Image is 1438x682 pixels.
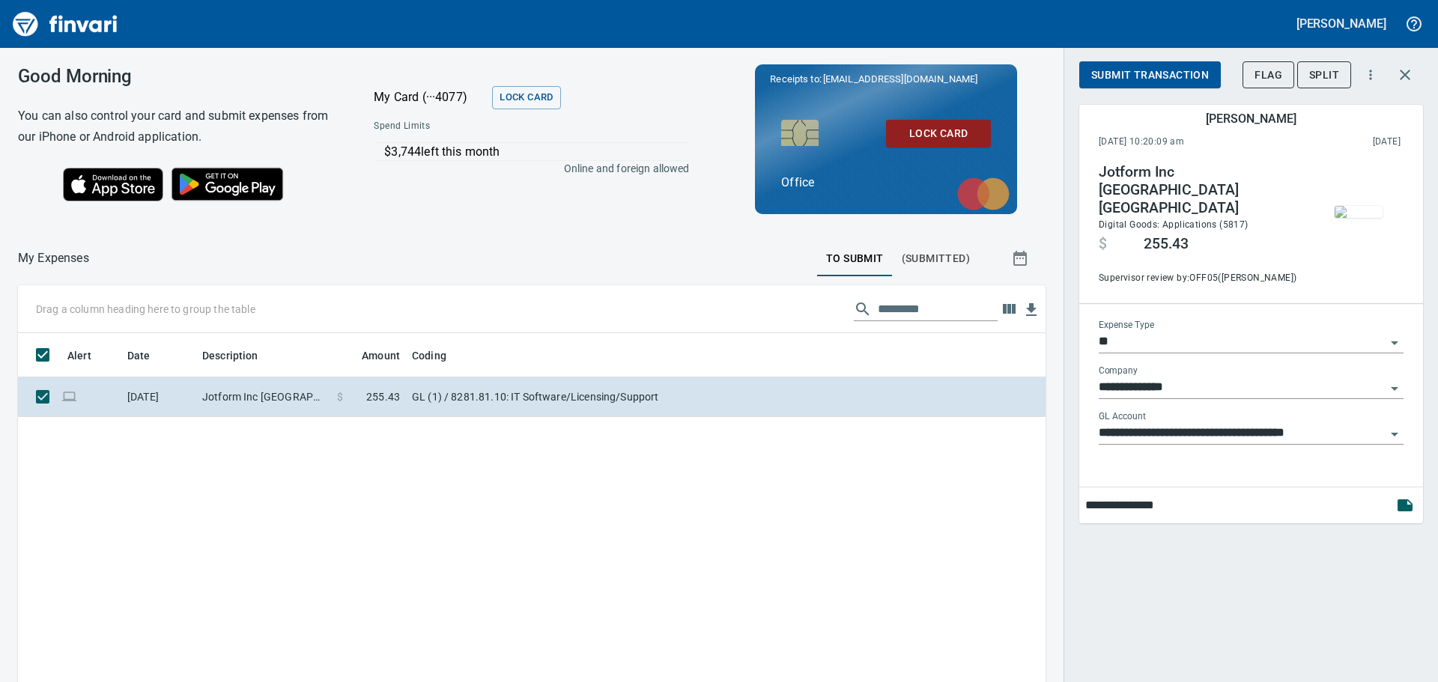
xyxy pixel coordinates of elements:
[374,119,558,134] span: Spend Limits
[412,347,466,365] span: Coding
[63,168,163,201] img: Download on the App Store
[902,249,970,268] span: (Submitted)
[770,72,1002,87] p: Receipts to:
[374,88,486,106] p: My Card (···4077)
[1206,111,1296,127] h5: [PERSON_NAME]
[18,249,89,267] p: My Expenses
[337,389,343,404] span: $
[36,302,255,317] p: Drag a column heading here to group the table
[492,86,560,109] button: Lock Card
[1099,235,1107,253] span: $
[127,347,151,365] span: Date
[1384,378,1405,399] button: Open
[950,170,1017,218] img: mastercard.svg
[1255,66,1282,85] span: Flag
[18,106,336,147] h6: You can also control your card and submit expenses from our iPhone or Android application.
[384,143,688,161] p: $3,744 left this month
[1099,219,1249,230] span: Digital Goods: Applications (5817)
[202,347,258,365] span: Description
[163,159,292,209] img: Get it on Google Play
[1243,61,1294,89] button: Flag
[1384,424,1405,445] button: Open
[18,249,89,267] nav: breadcrumb
[67,347,91,365] span: Alert
[202,347,278,365] span: Description
[822,72,979,86] span: [EMAIL_ADDRESS][DOMAIN_NAME]
[500,89,553,106] span: Lock Card
[9,6,121,42] img: Finvari
[196,377,331,417] td: Jotform Inc [GEOGRAPHIC_DATA] [GEOGRAPHIC_DATA]
[1309,66,1339,85] span: Split
[1099,367,1138,376] label: Company
[1099,321,1154,330] label: Expense Type
[781,174,991,192] p: Office
[1384,332,1405,353] button: Open
[1387,487,1423,523] span: This records your note into the expense
[362,161,689,176] p: Online and foreign allowed
[127,347,170,365] span: Date
[1278,135,1401,150] span: This charge was settled by the merchant and appears on the 2025/08/16 statement.
[1354,58,1387,91] button: More
[1079,61,1221,89] button: Submit Transaction
[1297,61,1351,89] button: Split
[342,347,400,365] span: Amount
[1099,271,1302,286] span: Supervisor review by: OFF05 ([PERSON_NAME])
[1099,412,1146,421] label: GL Account
[1144,235,1189,253] span: 255.43
[1099,135,1278,150] span: [DATE] 10:20:09 am
[1296,16,1386,31] h5: [PERSON_NAME]
[121,377,196,417] td: [DATE]
[998,240,1046,276] button: Show transactions within a particular date range
[886,120,991,147] button: Lock Card
[1335,206,1383,218] img: receipts%2Ftapani%2F2025-08-15%2FmUIv4NX6GzVVzROAchmMbcjdLQw1__W3pitkqmRHohtItoXyb5_thumb.png
[826,249,884,268] span: To Submit
[61,392,77,401] span: Online transaction
[67,347,111,365] span: Alert
[412,347,446,365] span: Coding
[898,124,979,143] span: Lock Card
[1091,66,1209,85] span: Submit Transaction
[362,347,400,365] span: Amount
[1099,163,1302,217] h4: Jotform Inc [GEOGRAPHIC_DATA] [GEOGRAPHIC_DATA]
[1293,12,1390,35] button: [PERSON_NAME]
[406,377,780,417] td: GL (1) / 8281.81.10: IT Software/Licensing/Support
[18,66,336,87] h3: Good Morning
[1387,57,1423,93] button: Close transaction
[366,389,400,404] span: 255.43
